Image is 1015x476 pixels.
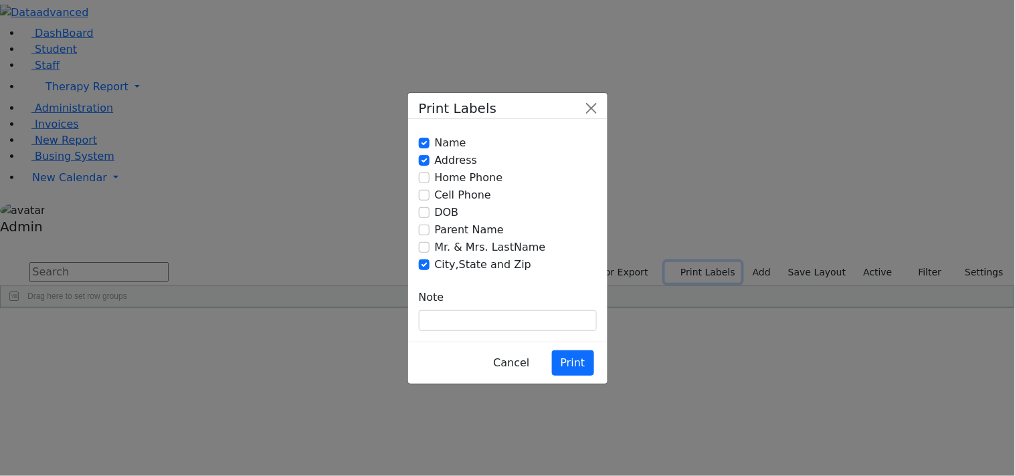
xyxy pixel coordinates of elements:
button: Cancel [484,350,538,376]
label: DOB [435,205,459,221]
label: Address [435,152,478,168]
label: Home Phone [435,170,503,186]
label: Name [435,135,466,151]
h5: Print Labels [419,98,497,118]
label: Parent Name [435,222,504,238]
label: Note [419,285,444,310]
label: Cell Phone [435,187,492,203]
button: Print [552,350,594,376]
button: Close [581,98,602,119]
label: City,State and Zip [435,257,532,273]
label: Mr. & Mrs. LastName [435,239,546,255]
